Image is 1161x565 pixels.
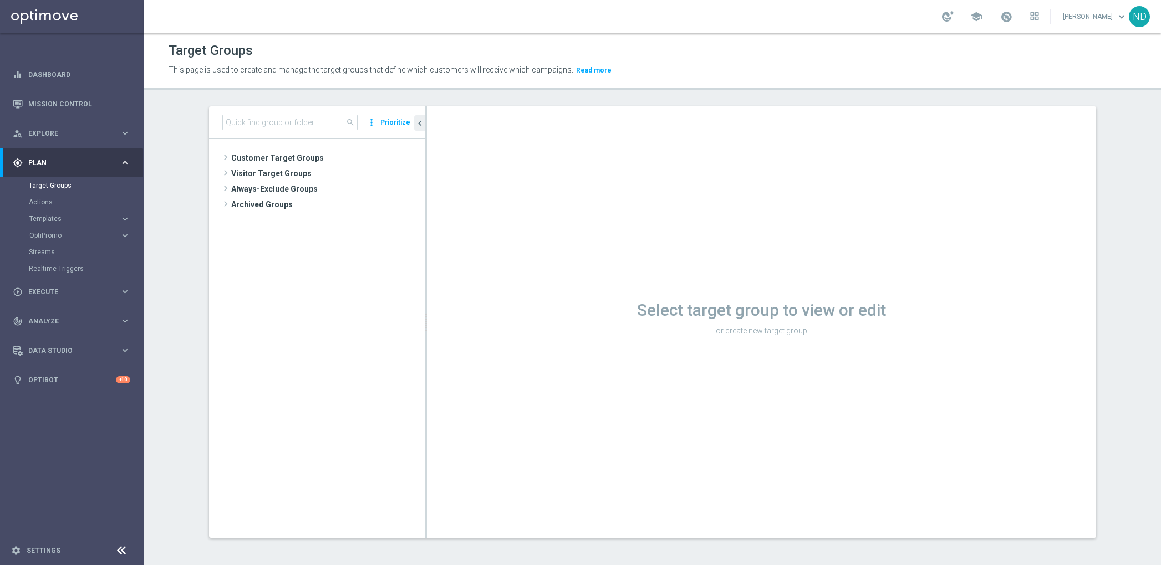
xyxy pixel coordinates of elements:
[13,346,120,356] div: Data Studio
[231,150,425,166] span: Customer Target Groups
[120,157,130,168] i: keyboard_arrow_right
[13,287,23,297] i: play_circle_outline
[29,244,143,260] div: Streams
[29,214,131,223] button: Templates keyboard_arrow_right
[13,287,120,297] div: Execute
[1129,6,1150,27] div: ND
[13,316,23,326] i: track_changes
[13,158,23,168] i: gps_fixed
[120,128,130,138] i: keyboard_arrow_right
[13,129,120,138] div: Explore
[13,158,120,168] div: Plan
[414,115,425,131] button: chevron_left
[13,60,130,89] div: Dashboard
[427,326,1096,336] p: or create new target group
[29,248,115,256] a: Streams
[120,345,130,356] i: keyboard_arrow_right
[29,210,143,227] div: Templates
[575,64,613,76] button: Read more
[28,289,120,295] span: Execute
[120,316,130,326] i: keyboard_arrow_right
[28,318,120,325] span: Analyze
[13,316,120,326] div: Analyze
[120,286,130,297] i: keyboard_arrow_right
[27,547,60,554] a: Settings
[415,118,425,129] i: chevron_left
[120,214,130,224] i: keyboard_arrow_right
[427,300,1096,320] h1: Select target group to view or edit
[120,230,130,241] i: keyboard_arrow_right
[29,177,143,194] div: Target Groups
[29,215,120,222] div: Templates
[29,198,115,207] a: Actions
[29,232,109,239] span: OptiPromo
[366,115,377,130] i: more_vert
[169,65,573,74] span: This page is used to create and manage the target groups that define which customers will receive...
[12,129,131,138] button: person_search Explore keyboard_arrow_right
[12,317,131,326] button: track_changes Analyze keyboard_arrow_right
[13,365,130,394] div: Optibot
[28,347,120,354] span: Data Studio
[29,194,143,210] div: Actions
[116,376,130,383] div: +10
[28,130,120,137] span: Explore
[13,89,130,119] div: Mission Control
[379,115,412,130] button: Prioritize
[13,375,23,385] i: lightbulb
[13,129,23,138] i: person_search
[12,70,131,79] button: equalizer Dashboard
[28,60,130,89] a: Dashboard
[12,158,131,167] button: gps_fixed Plan keyboard_arrow_right
[29,264,115,273] a: Realtime Triggers
[231,197,425,212] span: Archived Groups
[1116,11,1128,23] span: keyboard_arrow_down
[12,100,131,109] button: Mission Control
[29,232,120,239] div: OptiPromo
[28,365,116,394] a: Optibot
[13,70,23,80] i: equalizer
[222,115,358,130] input: Quick find group or folder
[12,287,131,296] button: play_circle_outline Execute keyboard_arrow_right
[169,43,253,59] h1: Target Groups
[231,166,425,181] span: Visitor Target Groups
[29,260,143,277] div: Realtime Triggers
[29,181,115,190] a: Target Groups
[970,11,982,23] span: school
[29,231,131,240] button: OptiPromo keyboard_arrow_right
[12,346,131,355] button: Data Studio keyboard_arrow_right
[346,118,355,127] span: search
[28,160,120,166] span: Plan
[1062,8,1129,25] a: [PERSON_NAME]keyboard_arrow_down
[28,89,130,119] a: Mission Control
[231,181,425,197] span: Always-Exclude Groups
[29,227,143,244] div: OptiPromo
[12,376,131,384] button: lightbulb Optibot +10
[11,546,21,556] i: settings
[29,215,109,222] span: Templates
